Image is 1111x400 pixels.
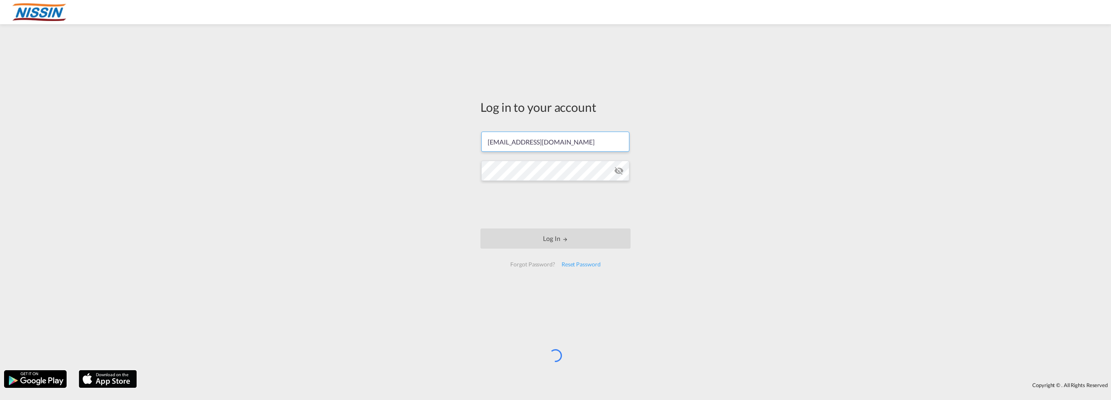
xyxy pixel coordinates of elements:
button: LOGIN [480,228,631,249]
img: google.png [3,369,67,389]
div: Log in to your account [480,98,631,115]
input: Enter email/phone number [481,132,629,152]
div: Reset Password [558,257,604,272]
div: Copyright © . All Rights Reserved [141,378,1111,392]
img: apple.png [78,369,138,389]
div: Forgot Password? [507,257,558,272]
iframe: reCAPTCHA [494,189,617,220]
md-icon: icon-eye-off [614,166,624,176]
img: 485da9108dca11f0a63a77e390b9b49c.jpg [12,3,67,21]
